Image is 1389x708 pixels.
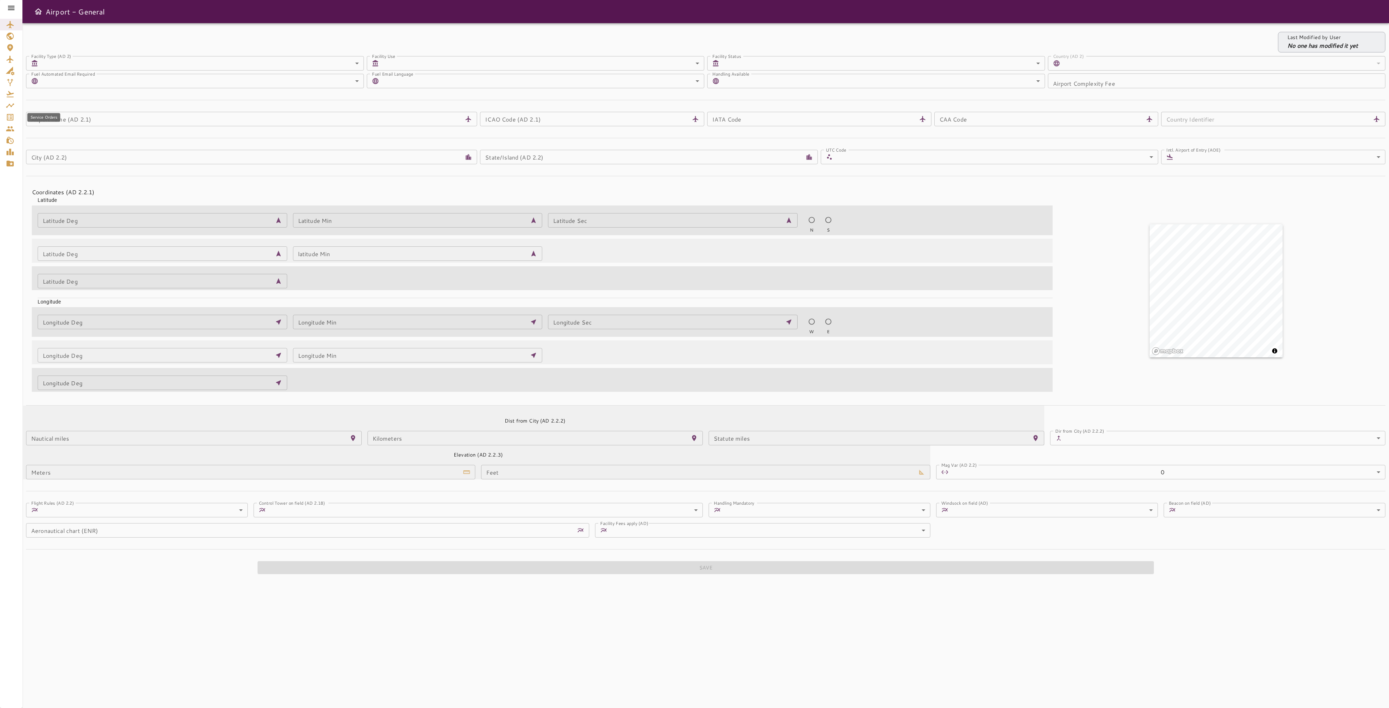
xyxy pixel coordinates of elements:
[1287,41,1358,50] p: No one has modified it yet
[1176,150,1385,164] div: ​
[600,520,648,526] label: Facility Fees apply (AD)
[372,71,413,77] label: Fuel Email Language
[712,53,741,59] label: Facility Status
[1055,428,1104,434] label: Dir from City (AD 2.2.2)
[32,191,1053,204] div: Latitude
[810,227,814,233] span: N
[1150,224,1283,357] canvas: Map
[27,113,60,122] div: Service Orders
[951,465,1385,479] div: 0
[31,4,46,19] button: Open drawer
[1270,347,1279,355] button: Toggle attribution
[1169,500,1211,506] label: Beacon on field (AD)
[827,328,830,335] span: E
[31,71,95,77] label: Fuel Automated Email Required
[32,292,1053,305] div: Longitude
[809,328,814,335] span: W
[31,53,71,59] label: Facility Type (AD 2)
[1287,34,1358,41] p: Last Modified by User
[46,6,105,17] h6: Airport - General
[1053,53,1084,59] label: Country (AD 2)
[454,451,503,459] h6: Elevation (AD 2.2.3)
[714,500,754,506] label: Handling Mandatory
[1166,147,1220,153] label: Intl. Airport of Entry (AOE)
[259,500,325,506] label: Control Tower on field (AD 2.18)
[372,53,395,59] label: Facility Use
[31,500,74,506] label: Flight Rules (AD 2.2)
[1152,347,1184,355] a: Mapbox logo
[826,147,846,153] label: UTC Code
[505,417,566,425] h6: Dist from City (AD 2.2.2)
[712,71,749,77] label: Handling Available
[941,500,988,506] label: Windsock on field (AD)
[941,462,977,468] label: Mag Var (AD 2.2)
[827,227,830,233] span: S
[32,188,1047,196] h4: Coordinates (AD 2.2.1)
